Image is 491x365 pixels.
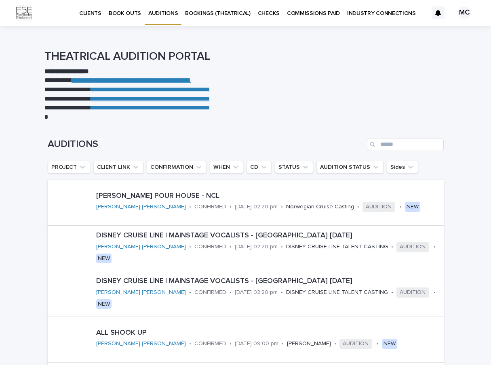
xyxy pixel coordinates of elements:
[189,289,191,296] p: •
[48,226,444,271] a: DISNEY CRUISE LINE | MAINSTAGE VOCALISTS - [GEOGRAPHIC_DATA] [DATE][PERSON_NAME] [PERSON_NAME] •C...
[189,243,191,250] p: •
[316,161,384,174] button: AUDITION STATUS
[96,243,186,250] a: [PERSON_NAME] [PERSON_NAME]
[96,289,186,296] a: [PERSON_NAME] [PERSON_NAME]
[230,203,232,210] p: •
[96,203,186,210] a: [PERSON_NAME] [PERSON_NAME]
[391,289,393,296] p: •
[387,161,418,174] button: Sides
[434,289,436,296] p: •
[281,203,283,210] p: •
[194,289,226,296] p: CONFIRMED
[382,339,397,349] div: NEW
[194,203,226,210] p: CONFIRMED
[96,299,112,309] div: NEW
[235,289,278,296] p: [DATE] 02:20 pm
[247,161,272,174] button: CD
[235,203,278,210] p: [DATE] 02:20 pm
[362,202,395,212] span: AUDITION
[391,243,393,250] p: •
[48,138,364,150] h1: AUDITIONS
[282,340,284,347] p: •
[48,317,444,363] a: ALL SHOOK UP[PERSON_NAME] [PERSON_NAME] •CONFIRMED•[DATE] 09:00 pm•[PERSON_NAME]•AUDITION•NEW
[286,203,354,210] p: Norwegian Cruise Casting
[96,329,440,338] p: ALL SHOOK UP
[96,231,440,240] p: DISNEY CRUISE LINE | MAINSTAGE VOCALISTS - [GEOGRAPHIC_DATA] [DATE]
[96,254,112,264] div: NEW
[339,339,372,349] span: AUDITION
[281,289,283,296] p: •
[189,203,191,210] p: •
[230,289,232,296] p: •
[48,271,444,317] a: DISNEY CRUISE LINE | MAINSTAGE VOCALISTS - [GEOGRAPHIC_DATA] [DATE][PERSON_NAME] [PERSON_NAME] •C...
[286,243,388,250] p: DISNEY CRUISE LINE TALENT CASTING
[281,243,283,250] p: •
[147,161,207,174] button: CONFIRMATION
[334,340,336,347] p: •
[458,6,471,19] div: MC
[189,340,191,347] p: •
[48,161,90,174] button: PROJECT
[230,243,232,250] p: •
[367,138,444,151] input: Search
[96,277,440,286] p: DISNEY CRUISE LINE | MAINSTAGE VOCALISTS - [GEOGRAPHIC_DATA] [DATE]
[93,161,143,174] button: CLIENT LINK
[48,180,444,226] a: [PERSON_NAME] POUR HOUSE - NCL[PERSON_NAME] [PERSON_NAME] •CONFIRMED•[DATE] 02:20 pm•Norwegian Cr...
[194,243,226,250] p: CONFIRMED
[396,242,429,252] span: AUDITION
[230,340,232,347] p: •
[396,287,429,298] span: AUDITION
[210,161,243,174] button: WHEN
[235,340,278,347] p: [DATE] 09:00 pm
[96,340,186,347] a: [PERSON_NAME] [PERSON_NAME]
[235,243,278,250] p: [DATE] 02:20 pm
[194,340,226,347] p: CONFIRMED
[16,5,32,21] img: Km9EesSdRbS9ajqhBzyo
[286,289,388,296] p: DISNEY CRUISE LINE TALENT CASTING
[434,243,436,250] p: •
[405,202,420,212] div: NEW
[377,340,379,347] p: •
[400,203,402,210] p: •
[287,340,331,347] p: [PERSON_NAME]
[275,161,313,174] button: STATUS
[357,203,359,210] p: •
[96,192,440,201] p: [PERSON_NAME] POUR HOUSE - NCL
[44,50,440,64] h1: THEATRICAL AUDITION PORTAL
